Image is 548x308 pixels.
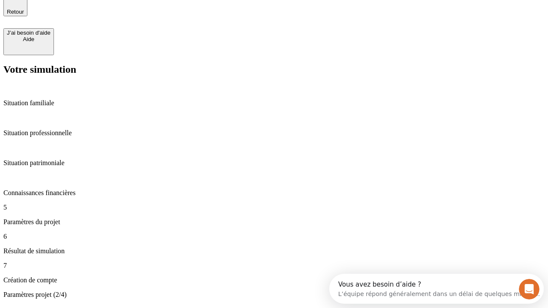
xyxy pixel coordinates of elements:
div: L’équipe répond généralement dans un délai de quelques minutes. [9,14,211,23]
p: Situation familiale [3,99,545,107]
p: Connaissances financières [3,189,545,197]
p: Paramètres projet (2/4) [3,291,545,299]
div: Vous avez besoin d’aide ? [9,7,211,14]
div: Ouvrir le Messenger Intercom [3,3,236,27]
p: Situation patrimoniale [3,159,545,167]
p: Résultat de simulation [3,247,545,255]
h2: Votre simulation [3,64,545,75]
p: Paramètres du projet [3,218,545,226]
div: Aide [7,36,51,42]
p: 7 [3,262,545,269]
p: Création de compte [3,276,545,284]
span: Retour [7,9,24,15]
p: 6 [3,233,545,240]
div: J’ai besoin d'aide [7,30,51,36]
p: 5 [3,204,545,211]
iframe: Intercom live chat discovery launcher [329,274,544,304]
iframe: Intercom live chat [519,279,539,299]
p: Situation professionnelle [3,129,545,137]
button: J’ai besoin d'aideAide [3,28,54,55]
